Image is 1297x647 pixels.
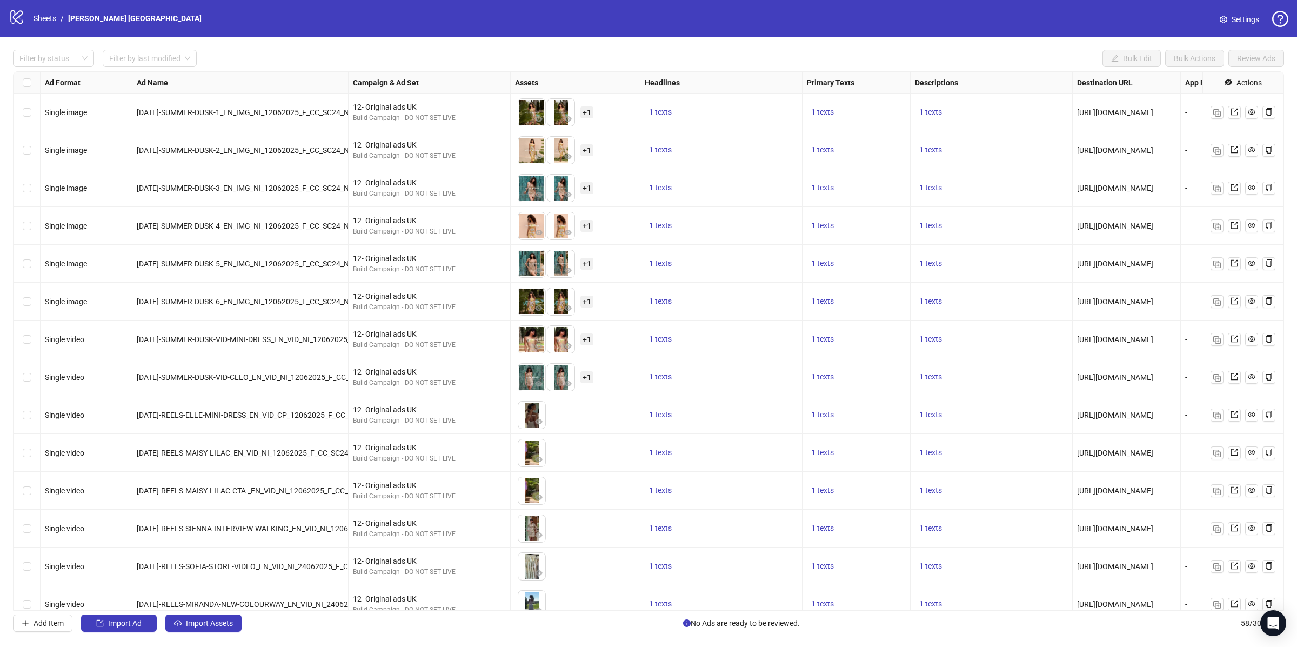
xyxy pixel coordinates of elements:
[1069,72,1072,93] div: Resize Descriptions column
[1231,562,1238,570] span: export
[649,524,672,532] span: 1 texts
[1211,522,1224,535] button: Duplicate
[564,304,572,312] span: eye
[1211,598,1224,611] button: Duplicate
[649,372,672,381] span: 1 texts
[518,99,545,126] img: Asset 1
[532,340,545,353] button: Preview
[919,145,942,154] span: 1 texts
[580,106,593,118] span: + 1
[22,619,29,627] span: plus
[1232,14,1259,25] span: Settings
[14,358,41,396] div: Select row 8
[1077,222,1153,230] span: [URL][DOMAIN_NAME]
[1248,449,1255,456] span: eye
[1211,484,1224,497] button: Duplicate
[915,333,946,346] button: 1 texts
[1228,50,1284,67] button: Review Ads
[532,189,545,202] button: Preview
[515,77,538,89] strong: Assets
[532,302,545,315] button: Preview
[811,335,834,343] span: 1 texts
[547,99,574,126] img: Asset 2
[564,191,572,198] span: eye
[811,562,834,570] span: 1 texts
[1265,222,1273,229] span: copy
[13,615,72,632] button: Add Item
[14,510,41,548] div: Select row 12
[174,619,182,627] span: cloud-upload
[14,548,41,585] div: Select row 13
[535,607,543,615] span: eye
[564,342,572,350] span: eye
[561,151,574,164] button: Preview
[811,183,834,192] span: 1 texts
[547,250,574,277] img: Asset 2
[564,229,572,236] span: eye
[811,108,834,116] span: 1 texts
[547,175,574,202] img: Asset 2
[1225,78,1232,86] span: eye-invisible
[811,599,834,608] span: 1 texts
[1231,486,1238,494] span: export
[1248,524,1255,532] span: eye
[1211,409,1224,422] button: Duplicate
[915,219,946,232] button: 1 texts
[561,340,574,353] button: Preview
[547,137,574,164] img: Asset 2
[1185,146,1187,155] span: -
[14,472,41,510] div: Select row 11
[907,72,910,93] div: Resize Primary Texts column
[580,182,593,194] span: + 1
[811,410,834,419] span: 1 texts
[532,491,545,504] button: Preview
[1211,333,1224,346] button: Duplicate
[14,585,41,623] div: Select row 14
[1265,600,1273,608] span: copy
[807,598,838,611] button: 1 texts
[31,12,58,24] a: Sheets
[547,364,574,391] img: Asset 2
[649,297,672,305] span: 1 texts
[1231,373,1238,381] span: export
[649,108,672,116] span: 1 texts
[1265,411,1273,418] span: copy
[1272,11,1288,27] span: question-circle
[1248,600,1255,608] span: eye
[535,304,543,312] span: eye
[645,295,676,308] button: 1 texts
[1165,50,1224,67] button: Bulk Actions
[96,619,104,627] span: import
[532,453,545,466] button: Preview
[1231,297,1238,305] span: export
[561,113,574,126] button: Preview
[532,567,545,580] button: Preview
[1265,562,1273,570] span: copy
[580,220,593,232] span: + 1
[649,486,672,495] span: 1 texts
[1213,563,1221,571] img: Duplicate
[14,131,41,169] div: Select row 2
[645,522,676,535] button: 1 texts
[1248,146,1255,154] span: eye
[532,605,545,618] button: Preview
[66,12,204,24] a: [PERSON_NAME] [GEOGRAPHIC_DATA]
[561,378,574,391] button: Preview
[1248,108,1255,116] span: eye
[649,221,672,230] span: 1 texts
[645,446,676,459] button: 1 texts
[915,295,946,308] button: 1 texts
[518,515,545,542] img: Asset 1
[14,245,41,283] div: Select row 5
[645,484,676,497] button: 1 texts
[1231,411,1238,418] span: export
[518,212,545,239] img: Asset 1
[1248,297,1255,305] span: eye
[165,615,242,632] button: Import Assets
[807,144,838,157] button: 1 texts
[1211,182,1224,195] button: Duplicate
[61,12,64,24] li: /
[1236,77,1262,89] div: Actions
[645,77,680,89] strong: Headlines
[532,378,545,391] button: Preview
